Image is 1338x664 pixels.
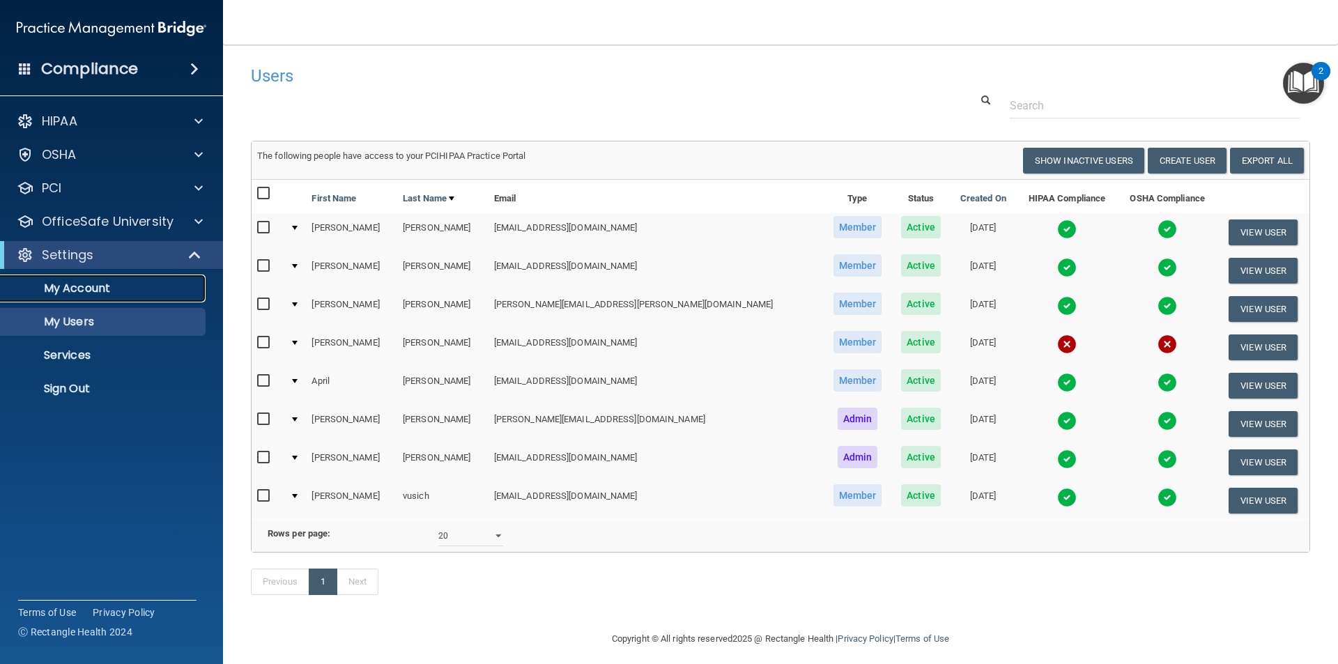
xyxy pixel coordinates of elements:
[306,443,397,481] td: [PERSON_NAME]
[397,213,489,252] td: [PERSON_NAME]
[833,293,882,315] span: Member
[42,247,93,263] p: Settings
[1118,180,1217,213] th: OSHA Compliance
[41,59,138,79] h4: Compliance
[17,247,202,263] a: Settings
[397,328,489,366] td: [PERSON_NAME]
[1158,449,1177,469] img: tick.e7d51cea.svg
[251,67,860,85] h4: Users
[950,290,1016,328] td: [DATE]
[1148,148,1226,173] button: Create User
[489,366,823,405] td: [EMAIL_ADDRESS][DOMAIN_NAME]
[901,446,941,468] span: Active
[1230,148,1304,173] a: Export All
[1057,296,1077,316] img: tick.e7d51cea.svg
[838,408,878,430] span: Admin
[312,190,356,207] a: First Name
[1057,411,1077,431] img: tick.e7d51cea.svg
[306,290,397,328] td: [PERSON_NAME]
[833,254,882,277] span: Member
[1158,488,1177,507] img: tick.e7d51cea.svg
[489,328,823,366] td: [EMAIL_ADDRESS][DOMAIN_NAME]
[1229,449,1298,475] button: View User
[1016,180,1118,213] th: HIPAA Compliance
[397,366,489,405] td: [PERSON_NAME]
[901,484,941,507] span: Active
[950,366,1016,405] td: [DATE]
[397,481,489,519] td: vusich
[306,328,397,366] td: [PERSON_NAME]
[306,213,397,252] td: [PERSON_NAME]
[257,150,526,161] span: The following people have access to your PCIHIPAA Practice Portal
[838,633,893,644] a: Privacy Policy
[17,146,203,163] a: OSHA
[309,569,337,595] a: 1
[1229,219,1298,245] button: View User
[901,216,941,238] span: Active
[9,281,199,295] p: My Account
[489,405,823,443] td: [PERSON_NAME][EMAIL_ADDRESS][DOMAIN_NAME]
[838,446,878,468] span: Admin
[901,254,941,277] span: Active
[1158,334,1177,354] img: cross.ca9f0e7f.svg
[1010,93,1300,118] input: Search
[489,180,823,213] th: Email
[1318,71,1323,89] div: 2
[42,113,77,130] p: HIPAA
[1229,411,1298,437] button: View User
[892,180,951,213] th: Status
[895,633,949,644] a: Terms of Use
[833,216,882,238] span: Member
[489,443,823,481] td: [EMAIL_ADDRESS][DOMAIN_NAME]
[1229,334,1298,360] button: View User
[950,328,1016,366] td: [DATE]
[489,252,823,290] td: [EMAIL_ADDRESS][DOMAIN_NAME]
[9,382,199,396] p: Sign Out
[306,405,397,443] td: [PERSON_NAME]
[9,315,199,329] p: My Users
[42,180,61,196] p: PCI
[306,252,397,290] td: [PERSON_NAME]
[42,213,174,230] p: OfficeSafe University
[42,146,77,163] p: OSHA
[306,366,397,405] td: April
[397,252,489,290] td: [PERSON_NAME]
[17,113,203,130] a: HIPAA
[1057,219,1077,239] img: tick.e7d51cea.svg
[950,405,1016,443] td: [DATE]
[1158,296,1177,316] img: tick.e7d51cea.svg
[1158,219,1177,239] img: tick.e7d51cea.svg
[1229,488,1298,514] button: View User
[1229,296,1298,322] button: View User
[526,617,1035,661] div: Copyright © All rights reserved 2025 @ Rectangle Health | |
[489,481,823,519] td: [EMAIL_ADDRESS][DOMAIN_NAME]
[17,180,203,196] a: PCI
[950,443,1016,481] td: [DATE]
[397,443,489,481] td: [PERSON_NAME]
[1057,488,1077,507] img: tick.e7d51cea.svg
[950,481,1016,519] td: [DATE]
[1158,258,1177,277] img: tick.e7d51cea.svg
[9,348,199,362] p: Services
[833,369,882,392] span: Member
[17,15,206,43] img: PMB logo
[1023,148,1144,173] button: Show Inactive Users
[18,605,76,619] a: Terms of Use
[901,331,941,353] span: Active
[950,213,1016,252] td: [DATE]
[306,481,397,519] td: [PERSON_NAME]
[397,290,489,328] td: [PERSON_NAME]
[1057,449,1077,469] img: tick.e7d51cea.svg
[1283,63,1324,104] button: Open Resource Center, 2 new notifications
[1057,258,1077,277] img: tick.e7d51cea.svg
[251,569,309,595] a: Previous
[833,331,882,353] span: Member
[960,190,1006,207] a: Created On
[489,213,823,252] td: [EMAIL_ADDRESS][DOMAIN_NAME]
[950,252,1016,290] td: [DATE]
[1229,373,1298,399] button: View User
[93,605,155,619] a: Privacy Policy
[901,369,941,392] span: Active
[17,213,203,230] a: OfficeSafe University
[337,569,378,595] a: Next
